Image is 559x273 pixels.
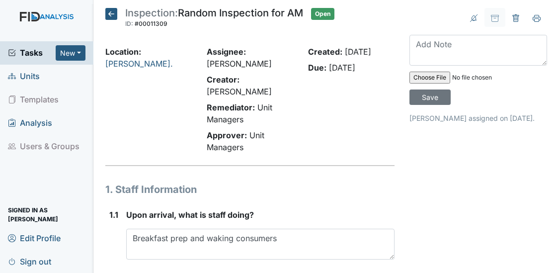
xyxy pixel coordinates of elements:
[8,230,61,246] span: Edit Profile
[207,47,246,57] strong: Assignee:
[207,102,255,112] strong: Remediator:
[409,113,547,123] p: [PERSON_NAME] assigned on [DATE].
[8,69,40,84] span: Units
[8,115,52,131] span: Analysis
[207,87,272,96] span: [PERSON_NAME]
[105,182,395,197] h1: 1. Staff Information
[308,63,326,73] strong: Due:
[207,130,247,140] strong: Approver:
[56,45,85,61] button: New
[8,207,85,222] span: Signed in as [PERSON_NAME]
[311,8,334,20] span: Open
[105,47,141,57] strong: Location:
[105,59,173,69] a: [PERSON_NAME].
[8,254,51,269] span: Sign out
[8,47,56,59] a: Tasks
[125,8,303,30] div: Random Inspection for AM
[308,47,342,57] strong: Created:
[207,75,240,85] strong: Creator:
[109,209,118,221] label: 1.1
[329,63,355,73] span: [DATE]
[409,90,451,105] input: Save
[345,47,371,57] span: [DATE]
[125,7,178,19] span: Inspection:
[207,59,272,69] span: [PERSON_NAME]
[125,20,133,27] span: ID:
[135,20,167,27] span: #00011309
[126,210,254,220] span: Upon arrival, what is staff doing?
